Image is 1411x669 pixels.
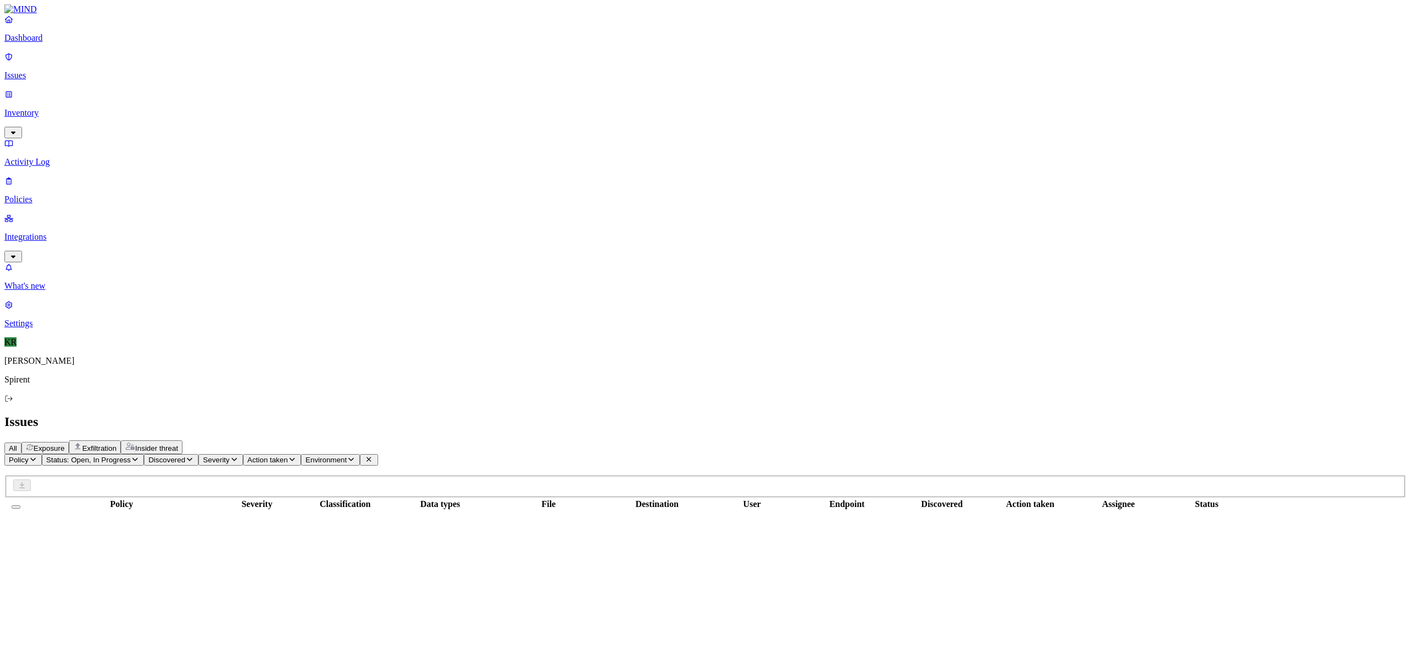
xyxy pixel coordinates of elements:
span: KR [4,337,17,347]
a: What's new [4,262,1407,291]
span: Environment [305,456,347,464]
p: Policies [4,195,1407,204]
span: Insider threat [135,444,178,452]
div: Discovered [896,499,988,509]
a: Settings [4,300,1407,328]
div: Action taken [990,499,1070,509]
a: Integrations [4,213,1407,261]
div: Classification [299,499,391,509]
div: User [705,499,798,509]
p: Inventory [4,108,1407,118]
span: Exfiltration [82,444,116,452]
div: Policy [28,499,215,509]
h2: Issues [4,414,1407,429]
a: Policies [4,176,1407,204]
span: Policy [9,456,29,464]
p: Settings [4,319,1407,328]
p: Issues [4,71,1407,80]
p: Spirent [4,375,1407,385]
a: Inventory [4,89,1407,137]
img: MIND [4,4,37,14]
div: File [489,499,608,509]
div: Assignee [1072,499,1165,509]
a: Activity Log [4,138,1407,167]
div: Status [1167,499,1246,509]
span: Action taken [247,456,288,464]
button: Select all [12,505,20,509]
div: Endpoint [801,499,893,509]
span: Discovered [148,456,185,464]
span: Exposure [34,444,64,452]
a: Dashboard [4,14,1407,43]
p: What's new [4,281,1407,291]
p: Integrations [4,232,1407,242]
span: Severity [203,456,229,464]
p: [PERSON_NAME] [4,356,1407,366]
p: Dashboard [4,33,1407,43]
div: Data types [394,499,486,509]
p: Activity Log [4,157,1407,167]
span: Status: Open, In Progress [46,456,131,464]
span: All [9,444,17,452]
div: Severity [217,499,297,509]
div: Destination [611,499,703,509]
a: MIND [4,4,1407,14]
a: Issues [4,52,1407,80]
